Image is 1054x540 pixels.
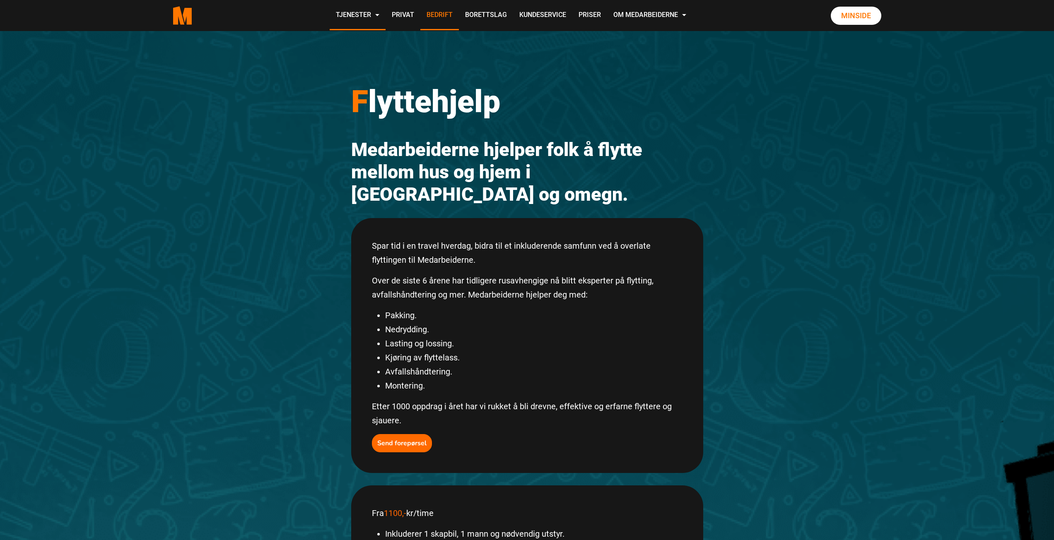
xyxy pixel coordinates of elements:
[384,508,406,518] span: 1100,-
[372,434,432,452] button: Send forepørsel
[385,365,683,379] li: Avfallshåndtering.
[351,139,703,206] h2: Medarbeiderne hjelper folk å flytte mellom hus og hjem i [GEOGRAPHIC_DATA] og omegn.
[385,350,683,365] li: Kjøring av flyttelass.
[330,1,386,30] a: Tjenester
[831,7,881,25] a: Minside
[372,239,683,267] p: Spar tid i en travel hverdag, bidra til et inkluderende samfunn ved å overlate flyttingen til Med...
[377,439,427,448] b: Send forepørsel
[372,506,683,520] p: Fra kr/time
[385,379,683,393] li: Montering.
[513,1,572,30] a: Kundeservice
[572,1,607,30] a: Priser
[351,83,703,120] h1: lyttehjelp
[385,336,683,350] li: Lasting og lossing.
[607,1,692,30] a: Om Medarbeiderne
[351,83,368,120] span: F
[372,399,683,427] p: Etter 1000 oppdrag i året har vi rukket å bli drevne, effektive og erfarne flyttere og sjauere.
[385,322,683,336] li: Nedrydding.
[385,308,683,322] li: Pakking.
[372,274,683,302] p: Over de siste 6 årene har tidligere rusavhengige nå blitt eksperter på flytting, avfallshåndterin...
[386,1,420,30] a: Privat
[420,1,459,30] a: Bedrift
[459,1,513,30] a: Borettslag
